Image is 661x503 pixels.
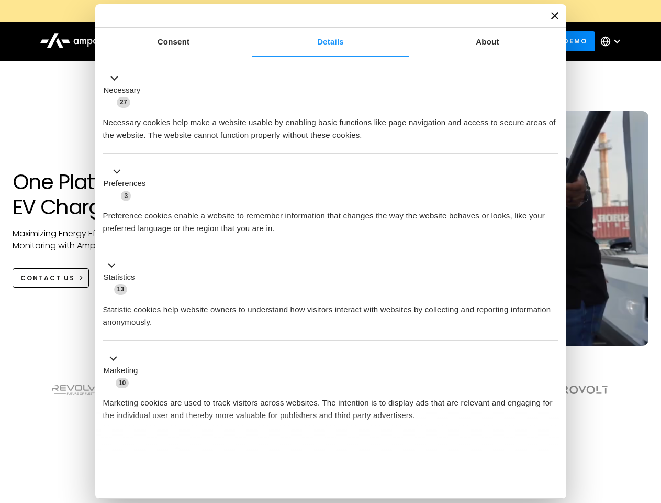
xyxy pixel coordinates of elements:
[117,97,130,107] span: 27
[409,28,566,57] a: About
[173,447,183,458] span: 2
[13,268,89,288] a: CONTACT US
[103,259,141,296] button: Statistics (13)
[95,28,252,57] a: Consent
[103,296,558,329] div: Statistic cookies help website owners to understand how visitors interact with websites by collec...
[95,5,566,17] a: New Webinars: Register to Upcoming WebinarsREGISTER HERE
[104,271,135,283] label: Statistics
[13,169,211,220] h1: One Platform for EV Charging Hubs
[103,166,152,202] button: Preferences (3)
[103,389,558,422] div: Marketing cookies are used to track visitors across websites. The intention is to display ads tha...
[13,228,211,251] p: Maximizing Energy Efficiency, Uptime, and 24/7 Monitoring with Ampcontrol Solutions
[103,446,189,459] button: Unclassified (2)
[408,460,558,490] button: Okay
[20,274,75,283] div: CONTACT US
[103,353,144,389] button: Marketing (10)
[104,84,141,96] label: Necessary
[252,28,409,57] a: Details
[116,378,129,388] span: 10
[103,108,558,141] div: Necessary cookies help make a website usable by enabling basic functions like page navigation and...
[114,284,128,294] span: 13
[104,365,138,377] label: Marketing
[103,72,147,108] button: Necessary (27)
[551,12,558,19] button: Close banner
[547,386,609,394] img: Aerovolt Logo
[104,178,146,190] label: Preferences
[121,191,131,201] span: 3
[103,202,558,235] div: Preference cookies enable a website to remember information that changes the way the website beha...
